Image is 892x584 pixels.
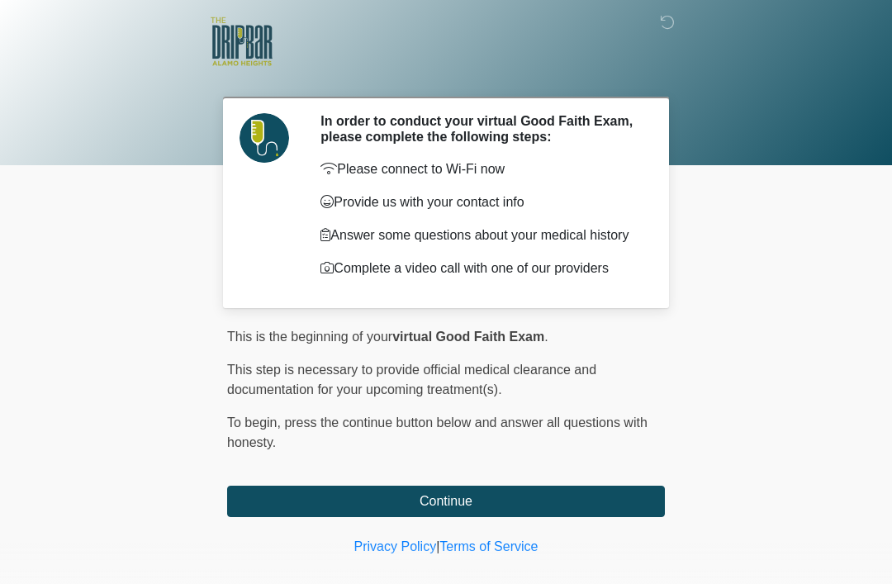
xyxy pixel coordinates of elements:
img: The DRIPBaR - Alamo Heights Logo [211,12,273,71]
h2: In order to conduct your virtual Good Faith Exam, please complete the following steps: [320,113,640,145]
span: press the continue button below and answer all questions with honesty. [227,415,648,449]
p: Provide us with your contact info [320,192,640,212]
p: Please connect to Wi-Fi now [320,159,640,179]
strong: virtual Good Faith Exam [392,330,544,344]
a: Privacy Policy [354,539,437,553]
span: This step is necessary to provide official medical clearance and documentation for your upcoming ... [227,363,596,396]
button: Continue [227,486,665,517]
a: | [436,539,439,553]
p: Answer some questions about your medical history [320,226,640,245]
img: Agent Avatar [240,113,289,163]
a: Terms of Service [439,539,538,553]
span: . [544,330,548,344]
p: Complete a video call with one of our providers [320,259,640,278]
span: This is the beginning of your [227,330,392,344]
span: To begin, [227,415,284,430]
